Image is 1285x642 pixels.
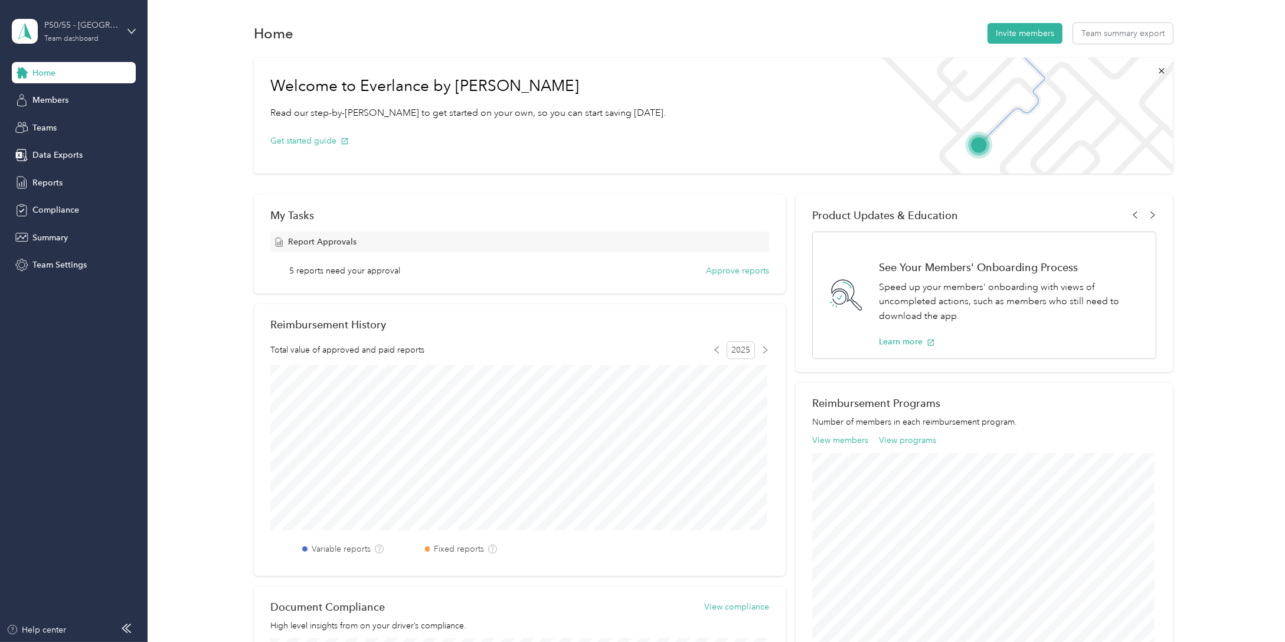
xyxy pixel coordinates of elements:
[32,94,68,106] span: Members
[704,601,769,613] button: View compliance
[879,434,936,447] button: View programs
[812,434,868,447] button: View members
[270,209,769,221] div: My Tasks
[289,265,400,277] span: 5 reports need your approval
[727,341,755,359] span: 2025
[812,209,958,221] span: Product Updates & Education
[1219,576,1285,642] iframe: Everlance-gr Chat Button Frame
[270,601,385,613] h2: Document Compliance
[1073,23,1173,44] button: Team summary export
[32,67,55,79] span: Home
[32,259,87,271] span: Team Settings
[6,624,67,636] button: Help center
[812,416,1156,428] p: Number of members in each reimbursement program.
[270,135,349,147] button: Get started guide
[32,204,79,216] span: Compliance
[812,397,1156,409] h2: Reimbursement Programs
[879,335,935,348] button: Learn more
[988,23,1062,44] button: Invite members
[270,318,386,331] h2: Reimbursement History
[706,265,769,277] button: Approve reports
[434,543,484,555] label: Fixed reports
[32,232,68,244] span: Summary
[312,543,371,555] label: Variable reports
[32,177,63,189] span: Reports
[44,19,118,31] div: P50/55 - [GEOGRAPHIC_DATA] and [GEOGRAPHIC_DATA]
[879,280,1143,324] p: Speed up your members' onboarding with views of uncompleted actions, such as members who still ne...
[44,35,99,43] div: Team dashboard
[270,344,424,356] span: Total value of approved and paid reports
[254,27,293,40] h1: Home
[870,58,1173,174] img: Welcome to everlance
[288,236,357,248] span: Report Approvals
[270,77,666,96] h1: Welcome to Everlance by [PERSON_NAME]
[270,106,666,120] p: Read our step-by-[PERSON_NAME] to get started on your own, so you can start saving [DATE].
[32,122,57,134] span: Teams
[879,261,1143,273] h1: See Your Members' Onboarding Process
[32,149,83,161] span: Data Exports
[270,620,769,632] p: High level insights from on your driver’s compliance.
